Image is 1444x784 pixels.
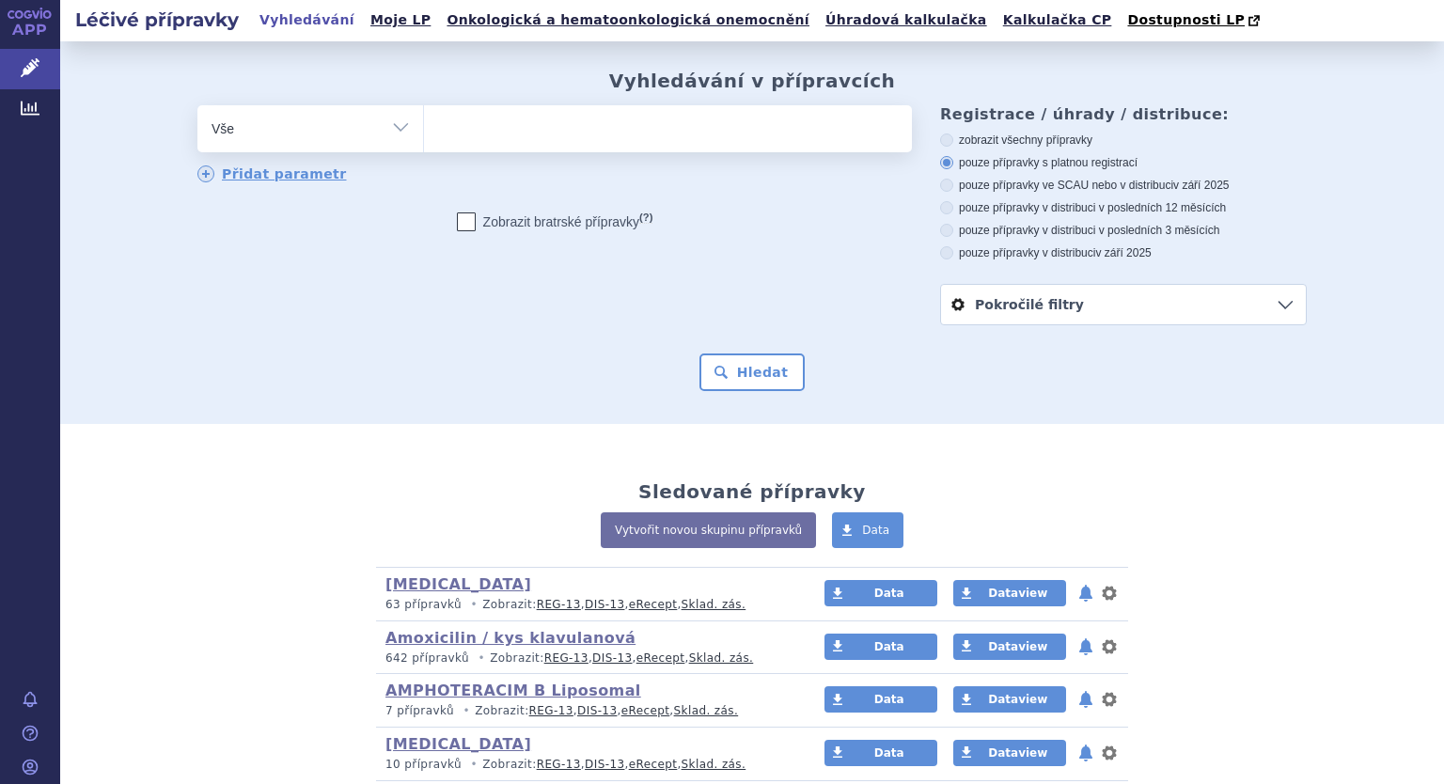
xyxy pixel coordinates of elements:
[940,133,1307,148] label: zobrazit všechny přípravky
[1076,742,1095,764] button: notifikace
[385,735,531,753] a: [MEDICAL_DATA]
[638,480,866,503] h2: Sledované přípravky
[629,758,678,771] a: eRecept
[385,597,789,613] p: Zobrazit: , , ,
[1076,688,1095,711] button: notifikace
[609,70,896,92] h2: Vyhledávání v přípravcích
[824,740,937,766] a: Data
[544,651,589,665] a: REG-13
[874,587,904,600] span: Data
[832,512,903,548] a: Data
[385,629,636,647] a: Amoxicilin / kys klavulanová
[385,682,641,699] a: AMPHOTERACIM B Liposomal
[699,353,806,391] button: Hledat
[824,634,937,660] a: Data
[674,704,739,717] a: Sklad. zás.
[585,758,624,771] a: DIS-13
[385,758,462,771] span: 10 přípravků
[1122,8,1269,34] a: Dostupnosti LP
[988,640,1047,653] span: Dataview
[629,598,678,611] a: eRecept
[385,575,531,593] a: [MEDICAL_DATA]
[940,200,1307,215] label: pouze přípravky v distribuci v posledních 12 měsících
[537,758,581,771] a: REG-13
[1173,179,1229,192] span: v září 2025
[458,703,475,719] i: •
[60,7,254,33] h2: Léčivé přípravky
[385,651,469,665] span: 642 přípravků
[473,651,490,666] i: •
[1076,635,1095,658] button: notifikace
[636,651,685,665] a: eRecept
[385,651,789,666] p: Zobrazit: , , ,
[824,580,937,606] a: Data
[988,587,1047,600] span: Dataview
[197,165,347,182] a: Přidat parametr
[441,8,815,33] a: Onkologická a hematoonkologická onemocnění
[639,212,652,224] abbr: (?)
[874,693,904,706] span: Data
[537,598,581,611] a: REG-13
[1100,635,1119,658] button: nastavení
[1127,12,1245,27] span: Dostupnosti LP
[988,693,1047,706] span: Dataview
[529,704,573,717] a: REG-13
[601,512,816,548] a: Vytvořit novou skupinu přípravků
[682,598,746,611] a: Sklad. zás.
[941,285,1306,324] a: Pokročilé filtry
[824,686,937,713] a: Data
[953,686,1066,713] a: Dataview
[385,598,462,611] span: 63 přípravků
[592,651,632,665] a: DIS-13
[585,598,624,611] a: DIS-13
[820,8,993,33] a: Úhradová kalkulačka
[953,634,1066,660] a: Dataview
[940,223,1307,238] label: pouze přípravky v distribuci v posledních 3 měsících
[1100,742,1119,764] button: nastavení
[385,757,789,773] p: Zobrazit: , , ,
[365,8,436,33] a: Moje LP
[465,757,482,773] i: •
[940,105,1307,123] h3: Registrace / úhrady / distribuce:
[689,651,754,665] a: Sklad. zás.
[953,580,1066,606] a: Dataview
[874,746,904,760] span: Data
[1076,582,1095,604] button: notifikace
[940,178,1307,193] label: pouze přípravky ve SCAU nebo v distribuci
[457,212,653,231] label: Zobrazit bratrské přípravky
[874,640,904,653] span: Data
[940,155,1307,170] label: pouze přípravky s platnou registrací
[1100,688,1119,711] button: nastavení
[1095,246,1151,259] span: v září 2025
[465,597,482,613] i: •
[997,8,1118,33] a: Kalkulačka CP
[254,8,360,33] a: Vyhledávání
[385,704,454,717] span: 7 přípravků
[988,746,1047,760] span: Dataview
[577,704,617,717] a: DIS-13
[940,245,1307,260] label: pouze přípravky v distribuci
[862,524,889,537] span: Data
[385,703,789,719] p: Zobrazit: , , ,
[1100,582,1119,604] button: nastavení
[621,704,670,717] a: eRecept
[682,758,746,771] a: Sklad. zás.
[953,740,1066,766] a: Dataview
